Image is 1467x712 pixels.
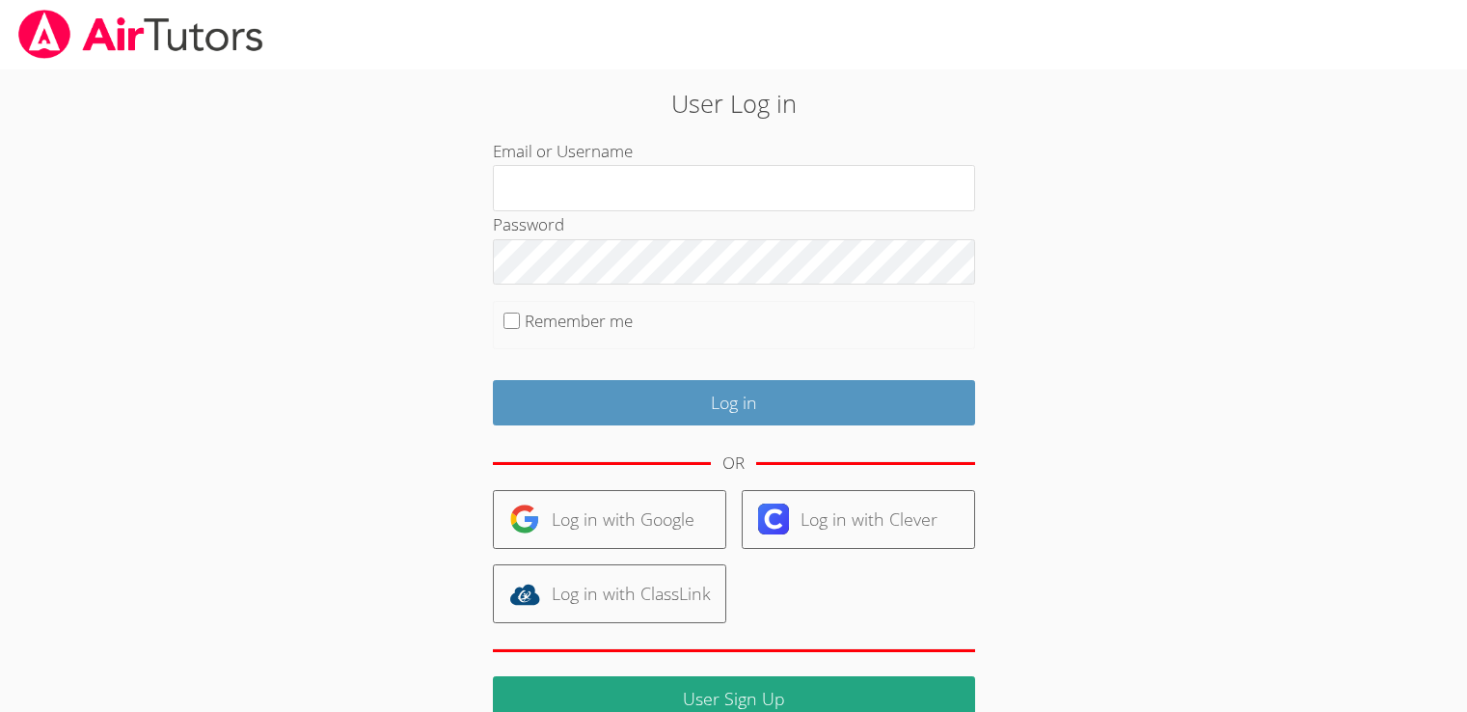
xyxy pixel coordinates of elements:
[16,10,265,59] img: airtutors_banner-c4298cdbf04f3fff15de1276eac7730deb9818008684d7c2e4769d2f7ddbe033.png
[493,564,726,623] a: Log in with ClassLink
[493,140,633,162] label: Email or Username
[722,450,745,478] div: OR
[742,490,975,549] a: Log in with Clever
[509,504,540,534] img: google-logo-50288ca7cdecda66e5e0955fdab243c47b7ad437acaf1139b6f446037453330a.svg
[509,579,540,610] img: classlink-logo-d6bb404cc1216ec64c9a2012d9dc4662098be43eaf13dc465df04b49fa7ab582.svg
[493,380,975,425] input: Log in
[338,85,1129,122] h2: User Log in
[758,504,789,534] img: clever-logo-6eab21bc6e7a338710f1a6ff85c0baf02591cd810cc4098c63d3a4b26e2feb20.svg
[493,213,564,235] label: Password
[525,310,633,332] label: Remember me
[493,490,726,549] a: Log in with Google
